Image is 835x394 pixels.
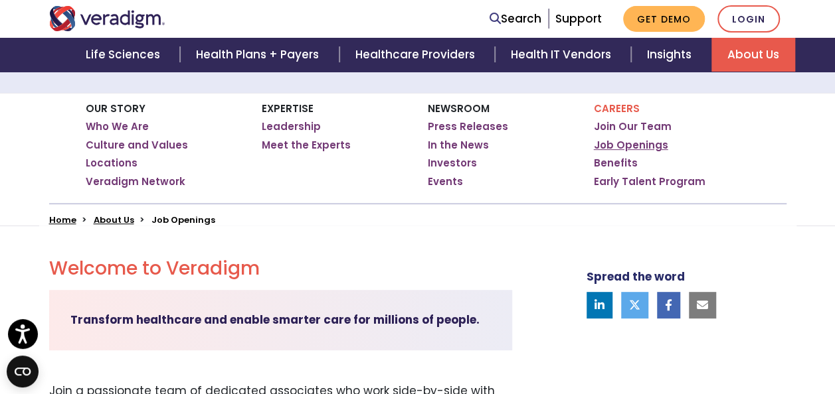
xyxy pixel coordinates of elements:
a: Insights [631,38,711,72]
a: Get Demo [623,6,705,32]
strong: Transform healthcare and enable smarter care for millions of people. [70,312,480,328]
a: About Us [711,38,795,72]
a: About Us [94,214,134,226]
a: Locations [86,157,138,170]
button: Open CMP widget [7,356,39,387]
a: Health Plans + Payers [180,38,339,72]
img: Veradigm logo [49,6,165,31]
a: Life Sciences [70,38,180,72]
a: Health IT Vendors [495,38,631,72]
a: Join Our Team [594,120,672,133]
a: Leadership [262,120,321,133]
a: Who We Are [86,120,149,133]
a: Early Talent Program [594,175,705,188]
a: Benefits [594,157,638,170]
a: Home [49,214,76,226]
a: Search [490,10,541,28]
a: Culture and Values [86,139,188,152]
strong: Spread the word [587,269,685,285]
a: Press Releases [428,120,508,133]
h2: Welcome to Veradigm [49,257,512,280]
a: Support [555,11,602,27]
a: Events [428,175,463,188]
a: Job Openings [594,139,668,152]
a: Investors [428,157,477,170]
a: Healthcare Providers [339,38,495,72]
a: Meet the Experts [262,139,351,152]
a: Login [717,5,780,33]
a: Veradigm Network [86,175,185,188]
a: In the News [428,139,489,152]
